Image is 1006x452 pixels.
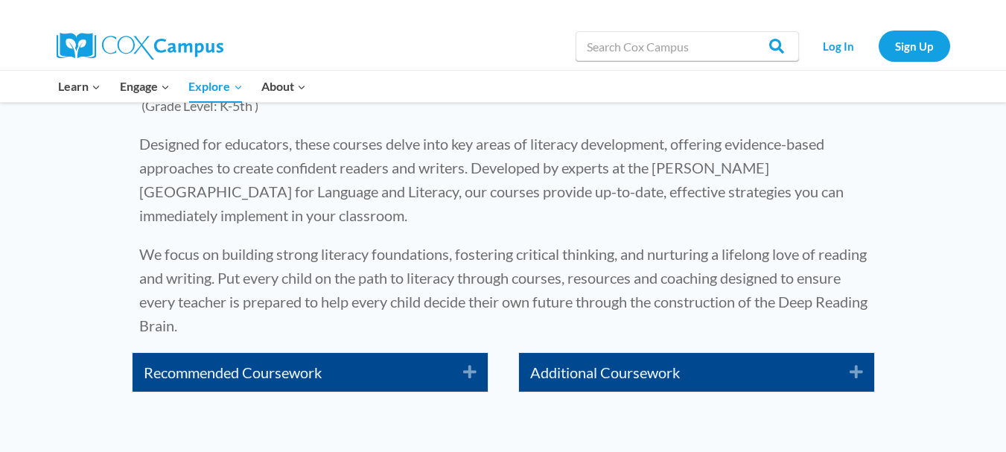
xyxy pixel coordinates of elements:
a: Log In [806,31,871,61]
a: Sign Up [879,31,950,61]
button: Child menu of About [252,71,316,102]
a: Recommended Coursework [144,360,441,384]
input: Search Cox Campus [576,31,799,61]
p: We focus on building strong literacy foundations, fostering critical thinking, and nurturing a li... [139,242,867,337]
button: Child menu of Learn [49,71,111,102]
p: Designed for educators, these courses delve into key areas of literacy development, offering evid... [139,132,867,227]
button: Child menu of Explore [179,71,252,102]
img: Cox Campus [57,33,223,60]
span: (Grade Level: K-5th ) [139,98,258,114]
nav: Primary Navigation [49,71,316,102]
button: Child menu of Engage [110,71,179,102]
a: Additional Coursework [530,360,827,384]
nav: Secondary Navigation [806,31,950,61]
